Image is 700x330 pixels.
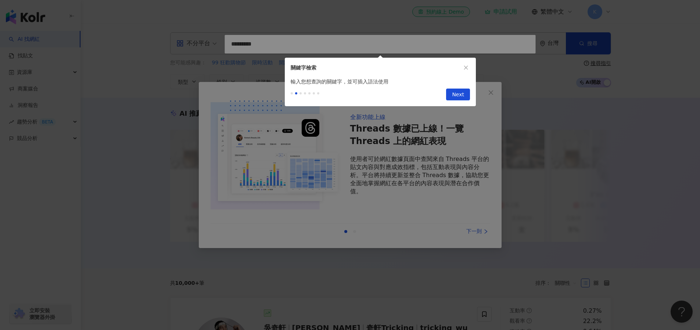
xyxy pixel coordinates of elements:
button: close [462,64,470,72]
span: close [463,65,469,70]
div: 輸入您想查詢的關鍵字，並可插入語法使用 [285,78,476,86]
button: Next [446,89,470,100]
div: 關鍵字檢索 [291,64,462,72]
span: Next [452,89,464,101]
